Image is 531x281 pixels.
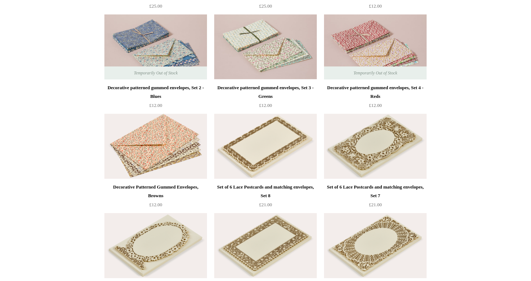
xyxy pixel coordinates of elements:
[214,14,317,79] img: Decorative patterned gummed envelopes, Set 3 - Greens
[324,83,427,113] a: Decorative patterned gummed envelopes, Set 4 - Reds £12.00
[104,14,207,79] img: Decorative patterned gummed envelopes, Set 2 - Blues
[214,14,317,79] a: Decorative patterned gummed envelopes, Set 3 - Greens Decorative patterned gummed envelopes, Set ...
[104,114,207,179] a: Decorative Patterned Gummed Envelopes, Browns Decorative Patterned Gummed Envelopes, Browns
[326,83,425,101] div: Decorative patterned gummed envelopes, Set 4 - Reds
[106,183,205,200] div: Decorative Patterned Gummed Envelopes, Browns
[149,103,162,108] span: £12.00
[104,213,207,278] a: Set of 6 Lace Postcards and matching envelopes, Set 6 Set of 6 Lace Postcards and matching envelo...
[324,183,427,212] a: Set of 6 Lace Postcards and matching envelopes, Set 7 £21.00
[216,183,315,200] div: Set of 6 Lace Postcards and matching envelopes, Set 8
[214,183,317,212] a: Set of 6 Lace Postcards and matching envelopes, Set 8 £21.00
[259,103,272,108] span: £12.00
[104,83,207,113] a: Decorative patterned gummed envelopes, Set 2 - Blues £12.00
[324,14,427,79] img: Decorative patterned gummed envelopes, Set 4 - Reds
[369,3,382,9] span: £12.00
[324,213,427,278] img: Set of 6 Lace Postcards and matching envelopes, Set 4
[369,103,382,108] span: £12.00
[104,14,207,79] a: Decorative patterned gummed envelopes, Set 2 - Blues Decorative patterned gummed envelopes, Set 2...
[259,202,272,207] span: £21.00
[324,114,427,179] img: Set of 6 Lace Postcards and matching envelopes, Set 7
[214,213,317,278] img: Set of 6 Lace Postcards and matching envelopes, Set 5
[106,83,205,101] div: Decorative patterned gummed envelopes, Set 2 - Blues
[346,66,404,79] span: Temporarily Out of Stock
[216,83,315,101] div: Decorative patterned gummed envelopes, Set 3 - Greens
[214,213,317,278] a: Set of 6 Lace Postcards and matching envelopes, Set 5 Set of 6 Lace Postcards and matching envelo...
[369,202,382,207] span: £21.00
[324,213,427,278] a: Set of 6 Lace Postcards and matching envelopes, Set 4 Set of 6 Lace Postcards and matching envelo...
[214,114,317,179] a: Set of 6 Lace Postcards and matching envelopes, Set 8 Set of 6 Lace Postcards and matching envelo...
[149,202,162,207] span: £12.00
[104,183,207,212] a: Decorative Patterned Gummed Envelopes, Browns £12.00
[214,114,317,179] img: Set of 6 Lace Postcards and matching envelopes, Set 8
[326,183,425,200] div: Set of 6 Lace Postcards and matching envelopes, Set 7
[214,83,317,113] a: Decorative patterned gummed envelopes, Set 3 - Greens £12.00
[126,66,185,79] span: Temporarily Out of Stock
[324,114,427,179] a: Set of 6 Lace Postcards and matching envelopes, Set 7 Set of 6 Lace Postcards and matching envelo...
[324,14,427,79] a: Decorative patterned gummed envelopes, Set 4 - Reds Decorative patterned gummed envelopes, Set 4 ...
[259,3,272,9] span: £25.00
[149,3,162,9] span: £25.00
[104,114,207,179] img: Decorative Patterned Gummed Envelopes, Browns
[104,213,207,278] img: Set of 6 Lace Postcards and matching envelopes, Set 6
